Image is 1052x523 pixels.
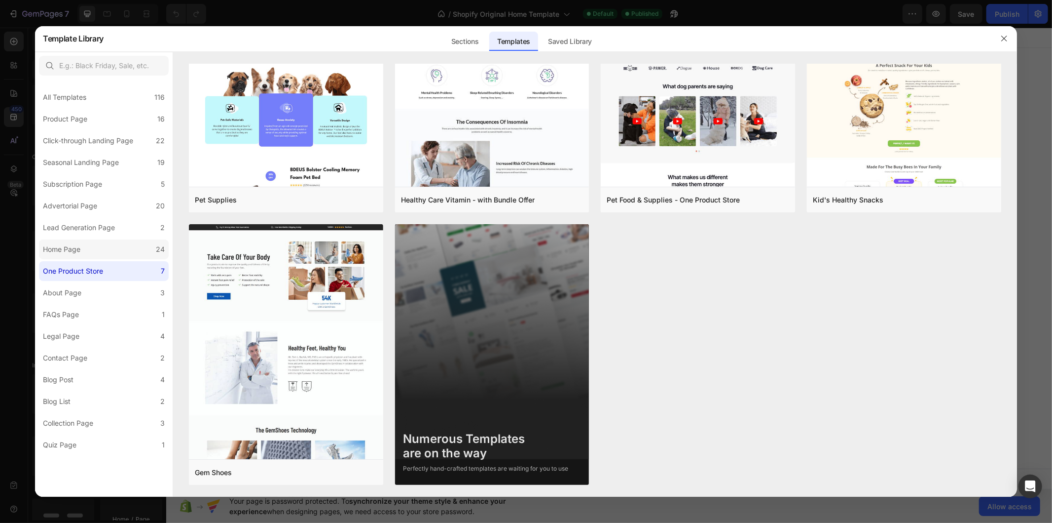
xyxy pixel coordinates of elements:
[43,330,79,342] div: Legal Page
[157,113,165,125] div: 16
[1018,475,1042,498] div: Open Intercom Messenger
[43,26,104,51] h2: Template Library
[540,32,600,51] div: Saved Library
[160,352,165,364] div: 2
[156,135,165,147] div: 22
[401,194,535,206] div: Healthy Care Vitamin - with Bundle Offer
[403,464,568,473] div: Perfectly hand-crafted templates are waiting for you to use
[161,265,165,277] div: 7
[161,178,165,190] div: 5
[43,200,97,212] div: Advertorial Page
[162,309,165,321] div: 1
[337,161,397,172] div: Choose templates
[419,40,483,52] span: Shopify section: hero
[43,113,87,125] div: Product Page
[43,222,115,234] div: Lead Generation Page
[403,432,568,461] div: Numerous Templates are on the way
[43,352,87,364] div: Contact Page
[43,265,103,277] div: One Product Store
[43,178,102,190] div: Subscription Page
[413,174,466,183] span: from URL or image
[156,200,165,212] div: 20
[43,417,93,429] div: Collection Page
[813,194,883,206] div: Kid's Healthy Snacks
[160,417,165,429] div: 3
[43,243,80,255] div: Home Page
[414,161,466,172] div: Generate layout
[160,330,165,342] div: 4
[479,174,552,183] span: then drag & drop elements
[43,91,86,103] div: All Templates
[43,374,73,386] div: Blog Post
[486,161,546,172] div: Add blank section
[156,243,165,255] div: 24
[195,467,232,479] div: Gem Shoes
[607,194,740,206] div: Pet Food & Supplies - One Product Store
[489,32,538,51] div: Templates
[162,439,165,451] div: 1
[160,287,165,299] div: 3
[43,439,76,451] div: Quiz Page
[443,32,486,51] div: Sections
[157,157,165,168] div: 19
[154,91,165,103] div: 116
[43,135,133,147] div: Click-through Landing Page
[160,374,165,386] div: 4
[408,93,493,105] span: Shopify section: product-list
[43,396,71,407] div: Blog List
[43,309,79,321] div: FAQs Page
[43,287,81,299] div: About Page
[332,174,399,183] span: inspired by CRO experts
[420,139,467,150] span: Add section
[39,56,169,76] input: E.g.: Black Friday, Sale, etc.
[195,194,237,206] div: Pet Supplies
[160,396,165,407] div: 2
[160,222,165,234] div: 2
[43,157,119,168] div: Seasonal Landing Page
